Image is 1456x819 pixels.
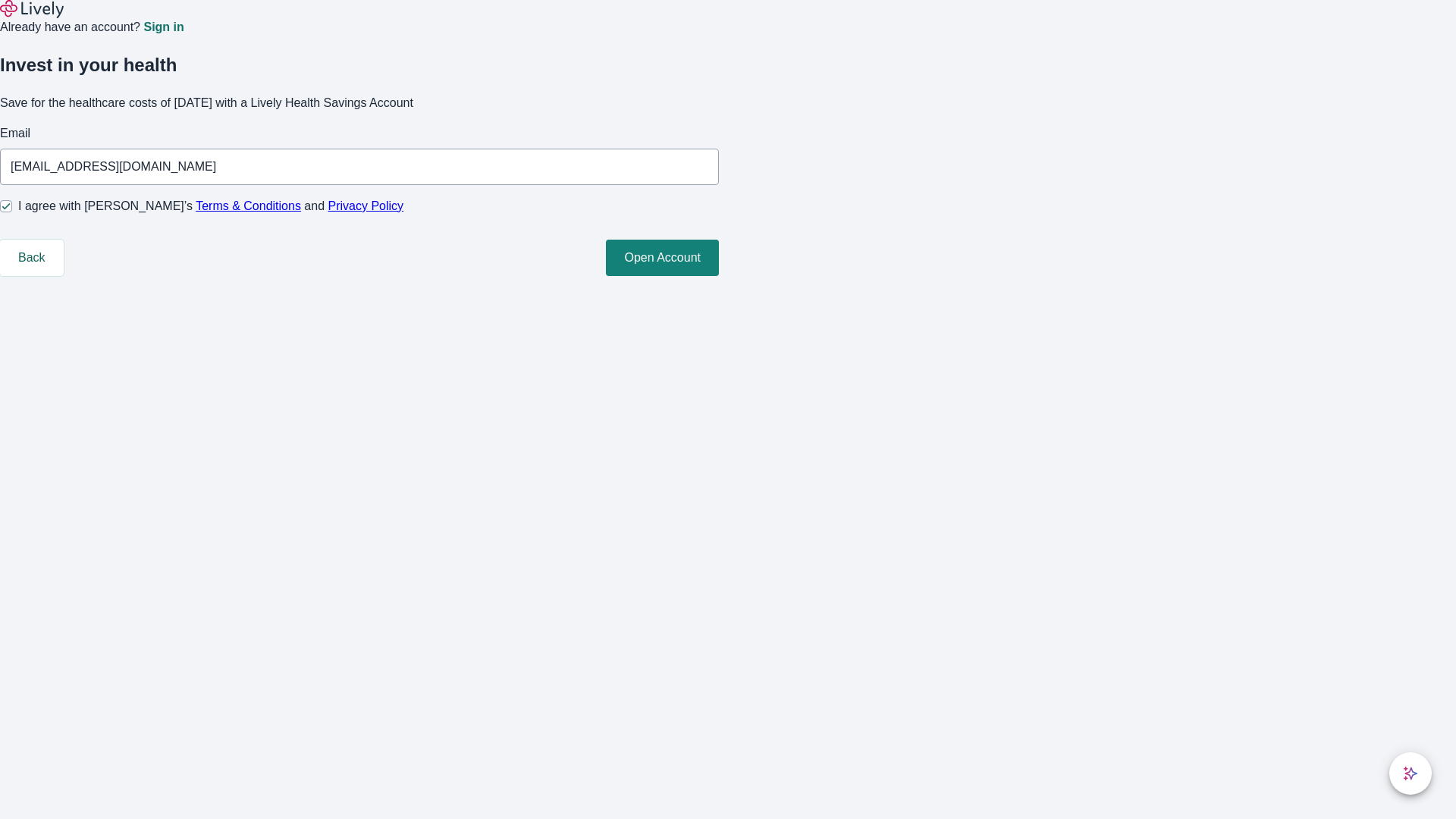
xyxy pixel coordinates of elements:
span: I agree with [PERSON_NAME]’s and [18,197,403,215]
a: Privacy Policy [328,199,404,212]
button: Open Account [606,240,719,276]
svg: Lively AI Assistant [1403,766,1418,781]
a: Terms & Conditions [196,199,301,212]
button: chat [1389,752,1432,795]
a: Sign in [143,21,184,33]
